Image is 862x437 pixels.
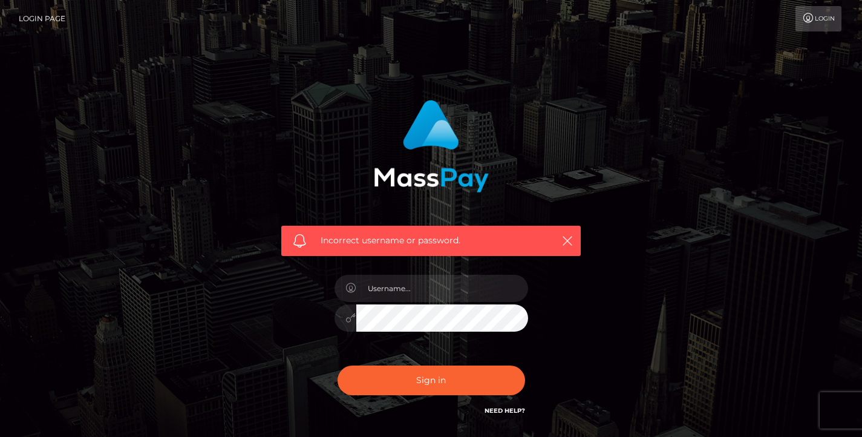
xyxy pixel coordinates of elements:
[321,234,541,247] span: Incorrect username or password.
[795,6,841,31] a: Login
[374,100,489,192] img: MassPay Login
[485,407,525,415] a: Need Help?
[338,366,525,395] button: Sign in
[19,6,65,31] a: Login Page
[356,275,528,302] input: Username...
